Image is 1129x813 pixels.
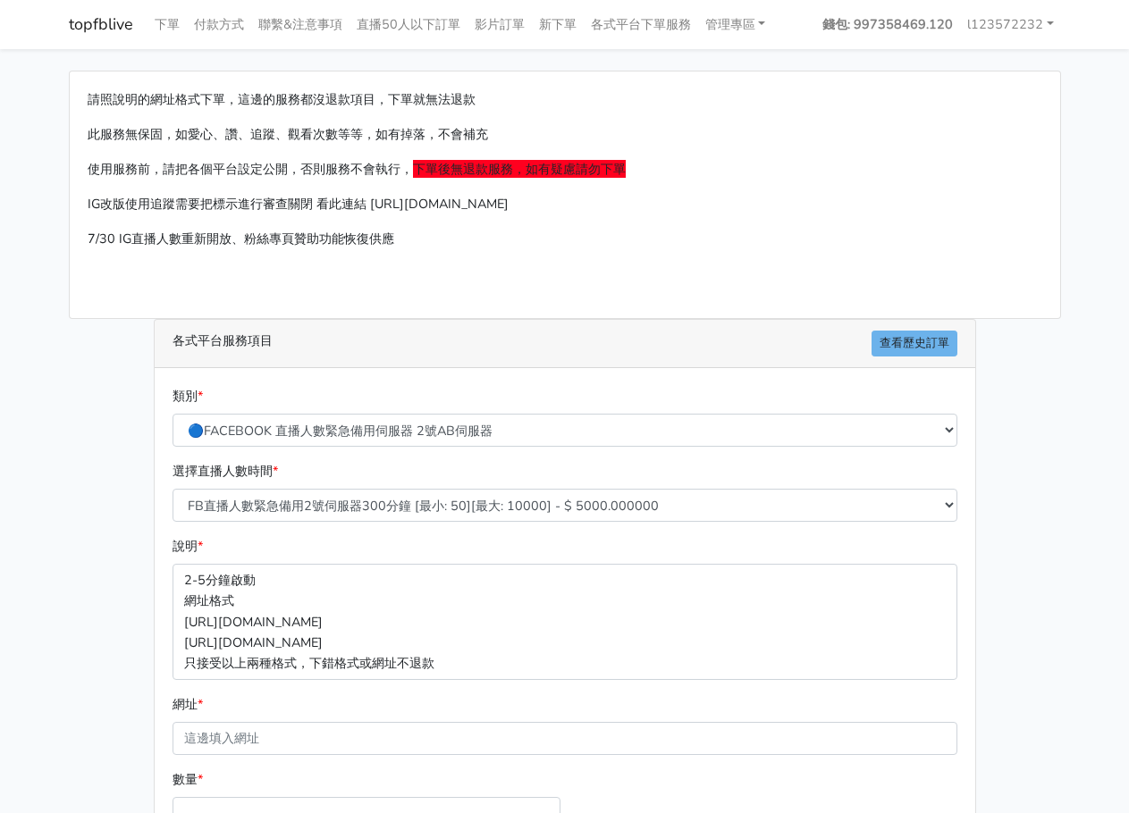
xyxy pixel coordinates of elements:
p: 7/30 IG直播人數重新開放、粉絲專頁贊助功能恢復供應 [88,229,1042,249]
label: 網址 [173,694,203,715]
div: 各式平台服務項目 [155,320,975,368]
a: 聯繫&注意事項 [251,7,350,42]
a: l123572232 [960,7,1061,42]
p: 使用服務前，請把各個平台設定公開，否則服務不會執行， [88,159,1042,180]
label: 類別 [173,386,203,406]
p: 2-5分鐘啟動 網址格式 [URL][DOMAIN_NAME] [URL][DOMAIN_NAME] 只接受以上兩種格式，下錯格式或網址不退款 [173,564,957,679]
a: 管理專區 [698,7,773,42]
a: 新下單 [532,7,584,42]
a: 直播50人以下訂單 [350,7,468,42]
a: 各式平台下單服務 [584,7,698,42]
label: 數量 [173,769,203,790]
a: 付款方式 [187,7,251,42]
p: 此服務無保固，如愛心、讚、追蹤、觀看次數等等，如有掉落，不會補充 [88,124,1042,145]
span: 下單後無退款服務，如有疑慮請勿下單 [413,160,626,178]
a: topfblive [69,7,133,42]
p: IG改版使用追蹤需要把標示進行審查關閉 看此連結 [URL][DOMAIN_NAME] [88,194,1042,214]
a: 錢包: 997358469.120 [815,7,960,42]
a: 影片訂單 [468,7,532,42]
label: 選擇直播人數時間 [173,461,278,482]
strong: 錢包: 997358469.120 [822,15,953,33]
label: 說明 [173,536,203,557]
a: 下單 [147,7,187,42]
input: 這邊填入網址 [173,722,957,755]
a: 查看歷史訂單 [872,331,957,356]
p: 請照說明的網址格式下單，這邊的服務都沒退款項目，下單就無法退款 [88,89,1042,110]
